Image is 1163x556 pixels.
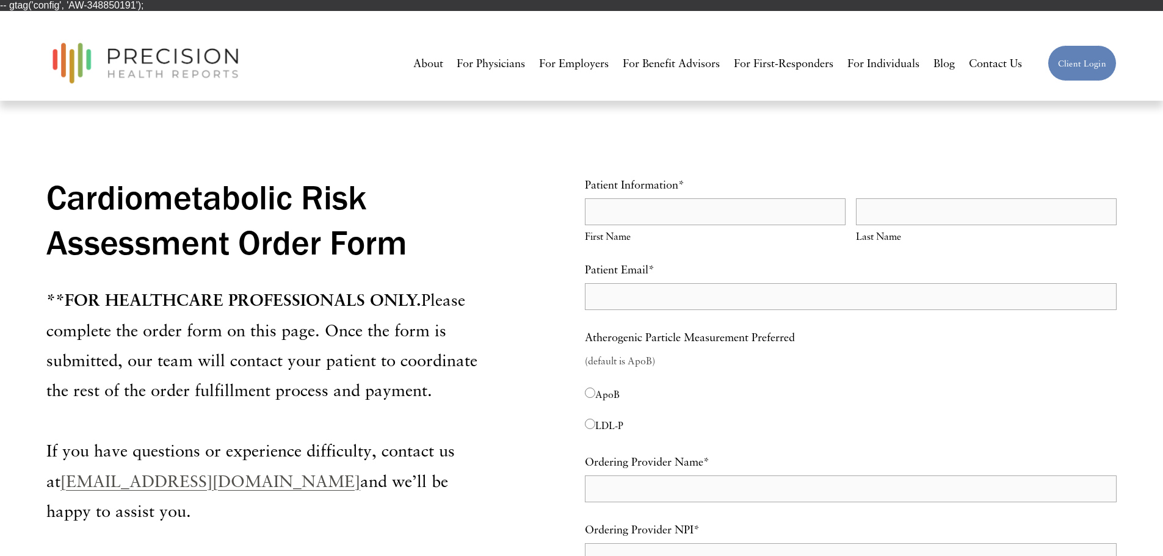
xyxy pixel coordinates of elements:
[585,228,845,245] span: First Name
[847,52,919,74] a: For Individuals
[60,471,360,491] a: [EMAIL_ADDRESS][DOMAIN_NAME]
[585,347,1117,375] div: (default is ApoB)
[585,259,1117,280] label: Patient Email
[457,52,525,74] a: For Physicians
[585,419,595,429] input: LDL-P
[856,198,1116,225] input: Last Name
[933,52,955,74] a: Blog
[46,289,421,309] strong: **FOR HEALTHCARE PROFESSIONALS ONLY.
[585,452,1117,472] label: Ordering Provider Name
[585,419,623,431] label: LDL-P
[585,327,795,347] legend: Atherogenic Particle Measurement Preferred
[585,388,595,398] input: ApoB
[539,52,609,74] a: For Employers
[969,52,1022,74] a: Contact Us
[623,52,720,74] a: For Benefit Advisors
[46,37,244,89] img: Precision Health Reports
[585,519,1117,540] label: Ordering Provider NPI
[734,52,833,74] a: For First-Responders
[856,228,1116,245] span: Last Name
[413,52,443,74] a: About
[46,175,488,265] h2: Cardiometabolic Risk Assessment Order Form
[585,198,845,225] input: First Name
[585,388,620,400] label: ApoB
[585,175,684,195] legend: Patient Information
[1048,45,1117,82] a: Client Login
[46,284,488,525] p: Please complete the order form on this page. Once the form is submitted, our team will contact yo...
